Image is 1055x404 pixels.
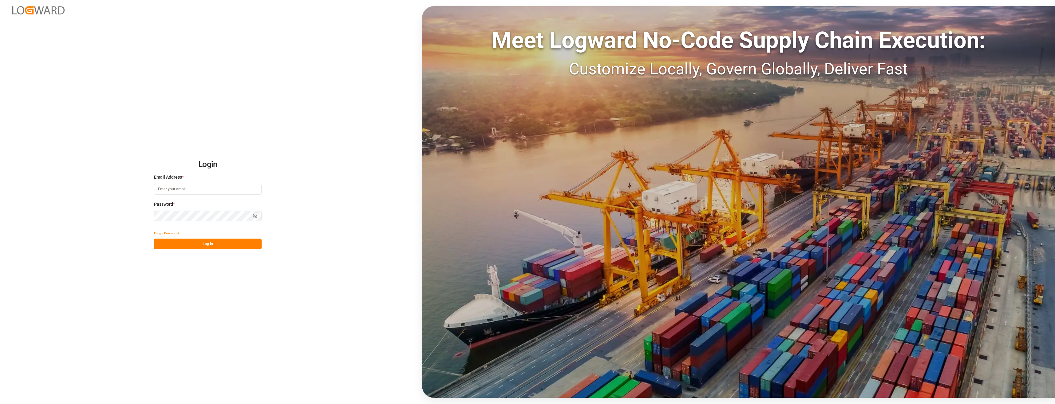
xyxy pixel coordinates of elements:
[422,57,1055,81] div: Customize Locally, Govern Globally, Deliver Fast
[154,201,173,208] span: Password
[154,155,262,174] h2: Login
[12,6,65,14] img: Logward_new_orange.png
[154,184,262,195] input: Enter your email
[154,228,179,239] button: Forgot Password?
[154,239,262,249] button: Log In
[422,23,1055,57] div: Meet Logward No-Code Supply Chain Execution:
[154,174,182,180] span: Email Address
